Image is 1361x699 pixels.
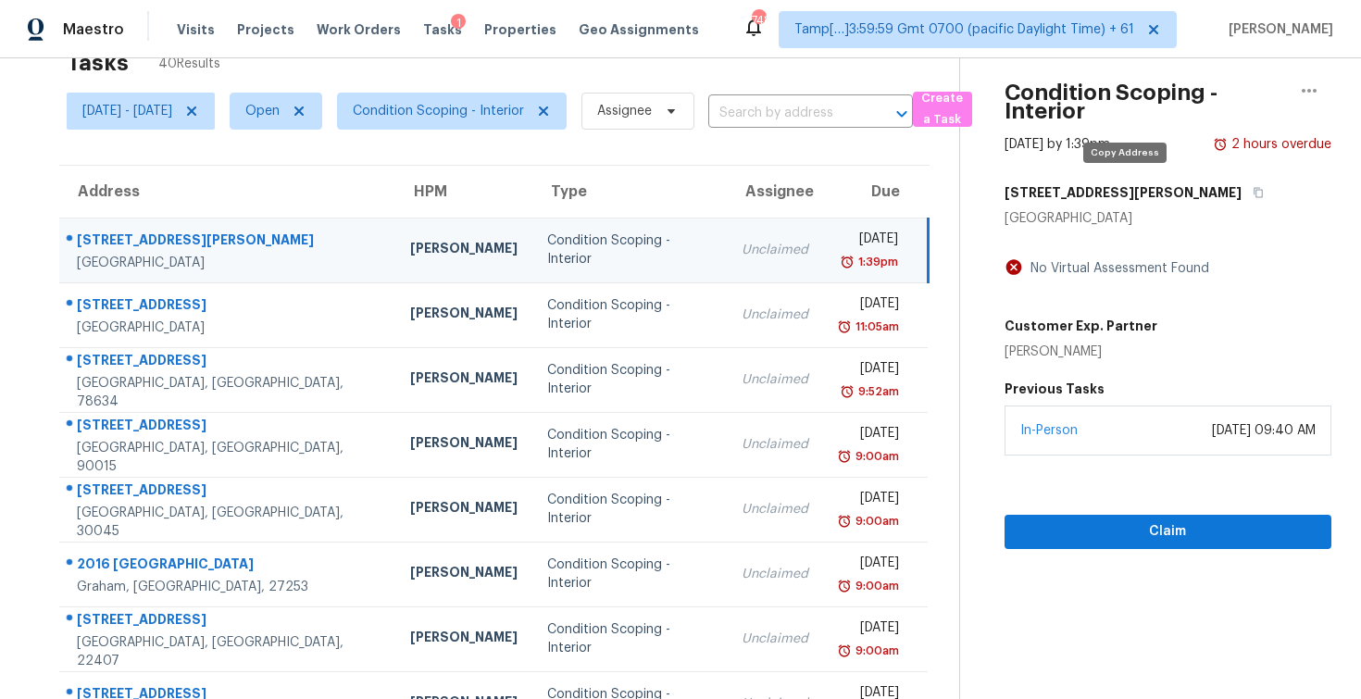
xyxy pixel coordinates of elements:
[410,498,518,521] div: [PERSON_NAME]
[547,555,712,593] div: Condition Scoping - Interior
[410,368,518,392] div: [PERSON_NAME]
[77,295,381,318] div: [STREET_ADDRESS]
[410,304,518,327] div: [PERSON_NAME]
[451,14,466,32] div: 1
[77,416,381,439] div: [STREET_ADDRESS]
[840,382,855,401] img: Overdue Alarm Icon
[423,23,462,36] span: Tasks
[708,99,861,128] input: Search by address
[77,374,381,411] div: [GEOGRAPHIC_DATA], [GEOGRAPHIC_DATA], 78634
[395,166,532,218] th: HPM
[855,253,898,271] div: 1:39pm
[1221,20,1333,39] span: [PERSON_NAME]
[1213,135,1228,154] img: Overdue Alarm Icon
[1005,83,1287,120] h2: Condition Scoping - Interior
[547,296,712,333] div: Condition Scoping - Interior
[77,633,381,670] div: [GEOGRAPHIC_DATA], [GEOGRAPHIC_DATA], 22407
[410,239,518,262] div: [PERSON_NAME]
[742,306,808,324] div: Unclaimed
[1005,317,1157,335] h5: Customer Exp. Partner
[837,512,852,530] img: Overdue Alarm Icon
[1005,515,1331,549] button: Claim
[837,318,852,336] img: Overdue Alarm Icon
[410,563,518,586] div: [PERSON_NAME]
[727,166,823,218] th: Assignee
[82,102,172,120] span: [DATE] - [DATE]
[840,253,855,271] img: Overdue Alarm Icon
[1005,343,1157,361] div: [PERSON_NAME]
[889,101,915,127] button: Open
[77,231,381,254] div: [STREET_ADDRESS][PERSON_NAME]
[547,426,712,463] div: Condition Scoping - Interior
[1228,135,1331,154] div: 2 hours overdue
[1020,424,1078,437] a: In-Person
[237,20,294,39] span: Projects
[77,318,381,337] div: [GEOGRAPHIC_DATA]
[547,620,712,657] div: Condition Scoping - Interior
[317,20,401,39] span: Work Orders
[742,435,808,454] div: Unclaimed
[410,628,518,651] div: [PERSON_NAME]
[1005,257,1023,277] img: Artifact Not Present Icon
[547,491,712,528] div: Condition Scoping - Interior
[77,578,381,596] div: Graham, [GEOGRAPHIC_DATA], 27253
[158,55,220,73] span: 40 Results
[852,447,899,466] div: 9:00am
[59,166,395,218] th: Address
[1019,520,1317,543] span: Claim
[77,555,381,578] div: 2016 [GEOGRAPHIC_DATA]
[547,231,712,268] div: Condition Scoping - Interior
[838,424,899,447] div: [DATE]
[837,447,852,466] img: Overdue Alarm Icon
[794,20,1134,39] span: Tamp[…]3:59:59 Gmt 0700 (pacific Daylight Time) + 61
[742,630,808,648] div: Unclaimed
[837,642,852,660] img: Overdue Alarm Icon
[852,577,899,595] div: 9:00am
[742,241,808,259] div: Unclaimed
[838,294,899,318] div: [DATE]
[742,370,808,389] div: Unclaimed
[1005,380,1331,398] h5: Previous Tasks
[852,318,899,336] div: 11:05am
[1005,209,1331,228] div: [GEOGRAPHIC_DATA]
[177,20,215,39] span: Visits
[579,20,699,39] span: Geo Assignments
[597,102,652,120] span: Assignee
[77,610,381,633] div: [STREET_ADDRESS]
[838,618,899,642] div: [DATE]
[852,642,899,660] div: 9:00am
[63,20,124,39] span: Maestro
[838,489,899,512] div: [DATE]
[532,166,727,218] th: Type
[1212,421,1316,440] div: [DATE] 09:40 AM
[838,359,899,382] div: [DATE]
[742,500,808,518] div: Unclaimed
[353,102,524,120] span: Condition Scoping - Interior
[245,102,280,120] span: Open
[67,54,129,72] h2: Tasks
[922,88,963,131] span: Create a Task
[837,577,852,595] img: Overdue Alarm Icon
[1023,259,1209,278] div: No Virtual Assessment Found
[823,166,928,218] th: Due
[77,439,381,476] div: [GEOGRAPHIC_DATA], [GEOGRAPHIC_DATA], 90015
[410,433,518,456] div: [PERSON_NAME]
[913,92,972,127] button: Create a Task
[77,254,381,272] div: [GEOGRAPHIC_DATA]
[77,351,381,374] div: [STREET_ADDRESS]
[1005,183,1242,202] h5: [STREET_ADDRESS][PERSON_NAME]
[547,361,712,398] div: Condition Scoping - Interior
[484,20,556,39] span: Properties
[77,504,381,541] div: [GEOGRAPHIC_DATA], [GEOGRAPHIC_DATA], 30045
[742,565,808,583] div: Unclaimed
[852,512,899,530] div: 9:00am
[838,230,898,253] div: [DATE]
[1005,135,1110,154] div: [DATE] by 1:39pm
[855,382,899,401] div: 9:52am
[838,554,899,577] div: [DATE]
[77,481,381,504] div: [STREET_ADDRESS]
[752,11,765,30] div: 748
